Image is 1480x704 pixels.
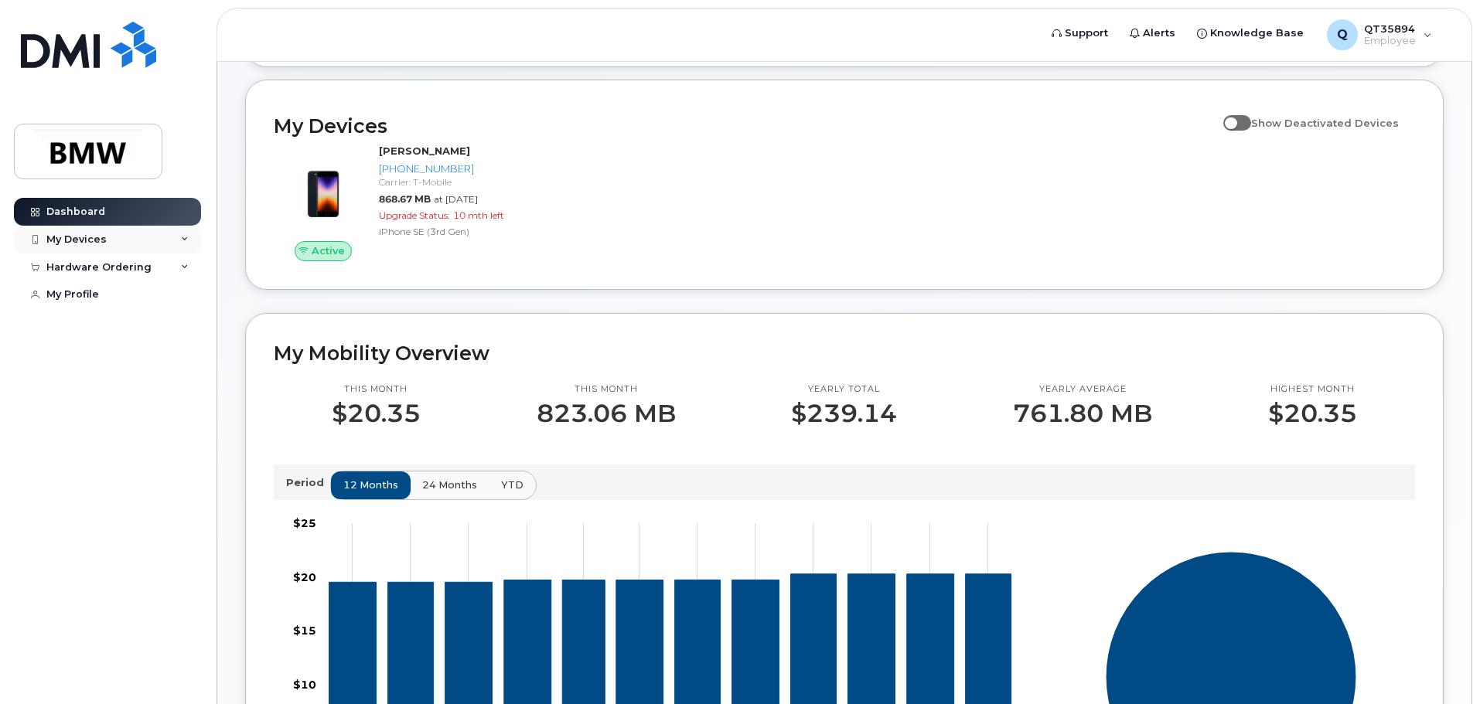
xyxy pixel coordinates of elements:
img: image20231002-3703462-1angbar.jpeg [286,151,360,226]
p: 761.80 MB [1013,400,1152,427]
span: 24 months [422,478,477,492]
span: QT35894 [1364,22,1416,35]
p: This month [332,383,421,396]
span: Upgrade Status: [379,209,450,221]
span: Employee [1364,35,1416,47]
p: 823.06 MB [537,400,676,427]
span: Knowledge Base [1210,26,1304,41]
span: Active [312,243,345,258]
a: Alerts [1119,18,1186,49]
p: Period [286,475,330,490]
p: This month [537,383,676,396]
tspan: $15 [293,624,316,638]
p: $20.35 [1268,400,1357,427]
span: at [DATE] [434,193,478,205]
a: Knowledge Base [1186,18,1315,49]
span: YTD [501,478,523,492]
p: $239.14 [791,400,897,427]
h2: My Mobility Overview [274,342,1415,365]
tspan: $20 [293,570,316,583]
p: $20.35 [332,400,421,427]
strong: [PERSON_NAME] [379,145,470,157]
span: Support [1065,26,1108,41]
div: Carrier: T-Mobile [379,175,539,189]
div: iPhone SE (3rd Gen) [379,225,539,238]
span: Show Deactivated Devices [1251,117,1399,129]
iframe: Messenger Launcher [1413,637,1468,692]
span: 10 mth left [453,209,504,221]
p: Highest month [1268,383,1357,396]
span: Q [1337,26,1348,44]
a: Active[PERSON_NAME][PHONE_NUMBER]Carrier: T-Mobile868.67 MBat [DATE]Upgrade Status:10 mth leftiPh... [274,144,545,261]
div: QT35894 [1316,19,1443,50]
span: 868.67 MB [379,193,431,205]
h2: My Devices [274,114,1216,138]
a: Support [1041,18,1119,49]
p: Yearly average [1013,383,1152,396]
tspan: $25 [293,516,316,530]
span: Alerts [1143,26,1175,41]
input: Show Deactivated Devices [1223,108,1236,121]
tspan: $10 [293,678,316,692]
div: [PHONE_NUMBER] [379,162,539,176]
p: Yearly total [791,383,897,396]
